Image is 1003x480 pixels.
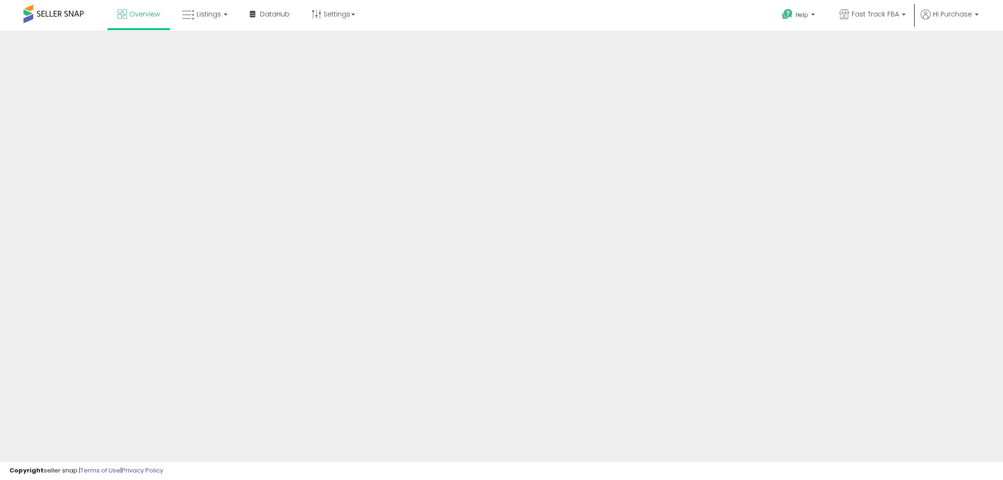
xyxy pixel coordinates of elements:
[129,9,160,19] span: Overview
[921,9,979,31] a: Hi Purchase
[774,1,824,31] a: Help
[852,9,899,19] span: Fast Track FBA
[197,9,221,19] span: Listings
[933,9,972,19] span: Hi Purchase
[782,8,793,20] i: Get Help
[796,11,808,19] span: Help
[260,9,290,19] span: DataHub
